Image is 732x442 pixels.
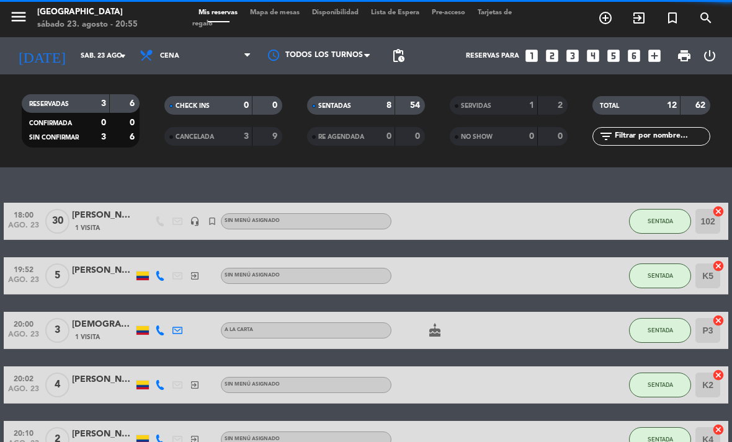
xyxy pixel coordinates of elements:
[622,7,656,29] span: WALK IN
[225,273,280,278] span: Sin menú asignado
[8,425,39,440] span: 20:10
[697,37,723,74] div: LOG OUT
[75,223,100,233] span: 1 Visita
[101,133,106,141] strong: 3
[101,118,106,127] strong: 0
[386,101,391,110] strong: 8
[9,42,74,69] i: [DATE]
[45,263,69,288] span: 5
[544,48,560,64] i: looks_two
[8,330,39,345] span: ago. 23
[8,262,39,276] span: 19:52
[605,48,622,64] i: looks_5
[318,134,364,140] span: RE AGENDADA
[626,48,642,64] i: looks_6
[37,6,138,19] div: [GEOGRAPHIC_DATA]
[75,332,100,342] span: 1 Visita
[629,209,691,234] button: SENTADA
[702,48,717,63] i: power_settings_new
[160,52,179,60] span: Cena
[598,11,613,25] i: add_circle_outline
[29,101,69,107] span: RESERVADAS
[529,101,534,110] strong: 1
[689,7,723,29] span: BUSCAR
[524,48,540,64] i: looks_one
[225,327,253,332] span: A la carta
[461,103,491,109] span: SERVIDAS
[29,135,79,141] span: SIN CONFIRMAR
[207,216,217,226] i: turned_in_not
[8,276,39,290] span: ago. 23
[9,7,28,30] button: menu
[72,373,134,387] div: [PERSON_NAME]
[386,132,391,141] strong: 0
[648,218,673,224] span: SENTADA
[589,7,622,29] span: RESERVAR MESA
[190,380,200,390] i: exit_to_app
[629,373,691,397] button: SENTADA
[529,132,534,141] strong: 0
[272,101,280,110] strong: 0
[190,271,200,281] i: exit_to_app
[244,9,306,16] span: Mapa de mesas
[415,132,422,141] strong: 0
[712,205,725,218] i: cancel
[176,134,214,140] span: CANCELADA
[8,221,39,236] span: ago. 23
[667,101,677,110] strong: 12
[426,9,471,16] span: Pre-acceso
[130,118,137,127] strong: 0
[130,133,137,141] strong: 6
[600,103,619,109] span: TOTAL
[427,323,442,338] i: cake
[190,216,200,226] i: headset_mic
[656,7,689,29] span: Reserva especial
[614,130,710,143] input: Filtrar por nombre...
[699,11,713,25] i: search
[45,209,69,234] span: 30
[629,318,691,343] button: SENTADA
[648,381,673,388] span: SENTADA
[8,385,39,399] span: ago. 23
[192,9,244,16] span: Mis reservas
[632,11,646,25] i: exit_to_app
[72,427,134,441] div: [PERSON_NAME]
[29,120,72,126] span: CONFIRMADA
[8,316,39,330] span: 20:00
[565,48,581,64] i: looks_3
[712,369,725,381] i: cancel
[244,132,249,141] strong: 3
[225,218,280,223] span: Sin menú asignado
[45,373,69,397] span: 4
[272,132,280,141] strong: 9
[410,101,422,110] strong: 54
[558,101,565,110] strong: 2
[648,272,673,279] span: SENTADA
[101,99,106,108] strong: 3
[712,423,725,436] i: cancel
[365,9,426,16] span: Lista de Espera
[72,208,134,223] div: [PERSON_NAME]
[629,263,691,288] button: SENTADA
[712,260,725,272] i: cancel
[130,99,137,108] strong: 6
[225,436,280,441] span: Sin menú asignado
[176,103,210,109] span: CHECK INS
[712,314,725,327] i: cancel
[585,48,601,64] i: looks_4
[646,48,663,64] i: add_box
[72,263,134,278] div: [PERSON_NAME]
[599,129,614,144] i: filter_list
[225,382,280,387] span: Sin menú asignado
[115,48,130,63] i: arrow_drop_down
[695,101,708,110] strong: 62
[72,317,134,332] div: [DEMOGRAPHIC_DATA][PERSON_NAME]
[306,9,365,16] span: Disponibilidad
[8,207,39,221] span: 18:00
[461,134,493,140] span: NO SHOW
[45,318,69,343] span: 3
[648,327,673,334] span: SENTADA
[318,103,351,109] span: SENTADAS
[9,7,28,26] i: menu
[665,11,680,25] i: turned_in_not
